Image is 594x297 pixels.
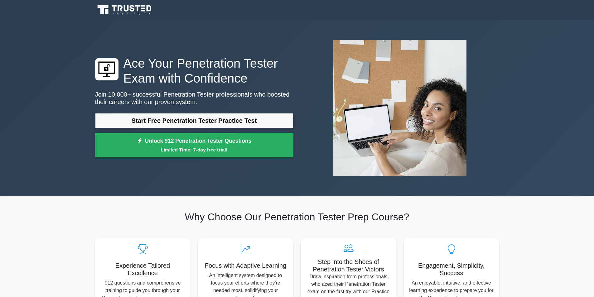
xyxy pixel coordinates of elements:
[95,113,293,128] a: Start Free Penetration Tester Practice Test
[203,262,288,269] h5: Focus with Adaptive Learning
[103,146,286,153] small: Limited Time: 7-day free trial!
[95,211,499,223] h2: Why Choose Our Penetration Tester Prep Course?
[306,258,391,273] h5: Step into the Shoes of Penetration Tester Victors
[409,262,494,277] h5: Engagement, Simplicity, Success
[95,133,293,158] a: Unlock 912 Penetration Tester QuestionsLimited Time: 7-day free trial!
[95,91,293,106] p: Join 10,000+ successful Penetration Tester professionals who boosted their careers with our prove...
[100,262,186,277] h5: Experience Tailored Excellence
[95,56,293,86] h1: Ace Your Penetration Tester Exam with Confidence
